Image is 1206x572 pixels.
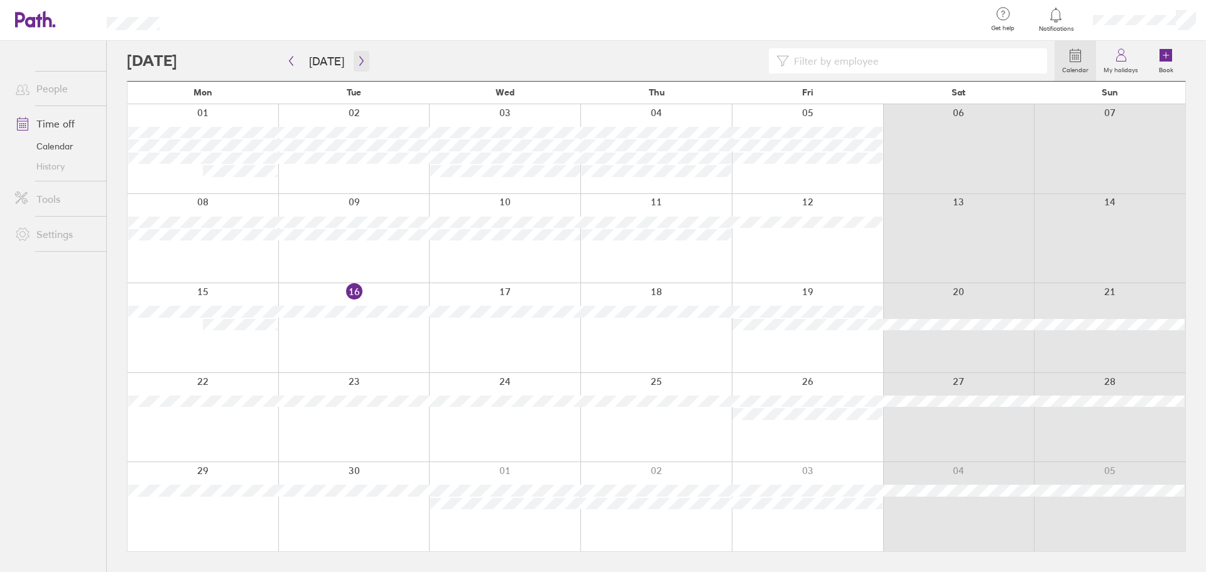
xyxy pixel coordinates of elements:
[1036,25,1077,33] span: Notifications
[496,87,514,97] span: Wed
[1102,87,1118,97] span: Sun
[1055,41,1096,81] a: Calendar
[1146,41,1186,81] a: Book
[952,87,965,97] span: Sat
[1036,6,1077,33] a: Notifications
[5,111,106,136] a: Time off
[1096,63,1146,74] label: My holidays
[347,87,361,97] span: Tue
[5,222,106,247] a: Settings
[5,186,106,212] a: Tools
[789,49,1040,73] input: Filter by employee
[1151,63,1181,74] label: Book
[982,24,1023,32] span: Get help
[5,156,106,176] a: History
[649,87,665,97] span: Thu
[802,87,813,97] span: Fri
[193,87,212,97] span: Mon
[1055,63,1096,74] label: Calendar
[5,136,106,156] a: Calendar
[299,51,354,72] button: [DATE]
[5,76,106,101] a: People
[1096,41,1146,81] a: My holidays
